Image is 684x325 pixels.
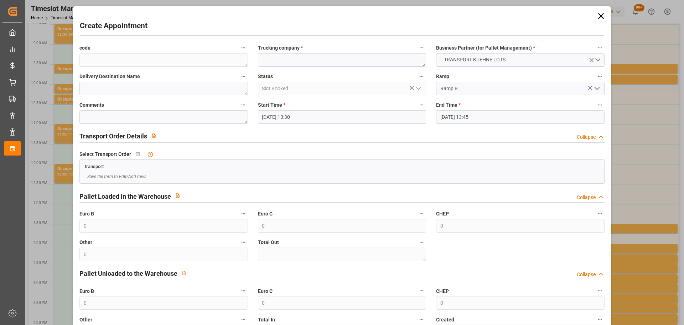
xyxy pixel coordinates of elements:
[413,83,424,94] button: open menu
[258,101,285,109] span: Start Time
[80,20,147,32] h2: Create Appointment
[79,316,92,324] span: Other
[595,286,605,295] button: CHEP
[239,286,248,295] button: Euro B
[239,72,248,81] button: Delivery Destination Name
[171,189,185,202] button: View description
[258,288,273,295] span: Euro C
[79,101,104,109] span: Comments
[417,209,426,218] button: Euro C
[436,101,461,109] span: End Time
[595,209,605,218] button: CHEP
[417,100,426,110] button: Start Time *
[595,100,605,110] button: End Time *
[79,73,140,80] span: Delivery Destination Name
[87,173,146,180] span: Save the form to Edit/Add rows
[436,44,535,52] span: Business Partner (for Pallet Management)
[595,72,605,81] button: Ramp
[258,210,273,218] span: Euro C
[85,164,104,169] span: transport
[258,73,273,80] span: Status
[417,72,426,81] button: Status
[258,110,426,124] input: DD-MM-YYYY HH:MM
[85,163,104,169] a: transport
[79,131,147,141] h2: Transport Order Details
[147,129,161,142] button: View description
[79,44,90,52] span: code
[417,315,426,324] button: Total In
[177,266,191,280] button: View description
[239,100,248,110] button: Comments
[79,239,92,246] span: Other
[258,44,303,52] span: Trucking company
[436,82,604,95] input: Type to search/select
[577,133,596,141] div: Collapse
[258,239,279,246] span: Total Out
[258,82,426,95] input: Type to search/select
[258,316,275,324] span: Total In
[436,210,449,218] span: CHEP
[436,53,604,67] button: open menu
[436,73,449,80] span: Ramp
[239,43,248,52] button: code
[417,43,426,52] button: Trucking company *
[577,194,596,201] div: Collapse
[79,151,131,158] span: Select Transport Order
[417,286,426,295] button: Euro C
[239,209,248,218] button: Euro B
[577,271,596,278] div: Collapse
[436,110,604,124] input: DD-MM-YYYY HH:MM
[436,288,449,295] span: CHEP
[595,315,605,324] button: Created
[595,43,605,52] button: Business Partner (for Pallet Management) *
[79,269,177,278] h2: Pallet Unloaded to the Warehouse
[79,210,94,218] span: Euro B
[440,56,509,64] span: TRANSPORT KUEHNE LOTS
[239,238,248,247] button: Other
[79,288,94,295] span: Euro B
[239,315,248,324] button: Other
[417,238,426,247] button: Total Out
[436,316,454,324] span: Created
[591,83,602,94] button: open menu
[79,192,171,201] h2: Pallet Loaded in the Warehouse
